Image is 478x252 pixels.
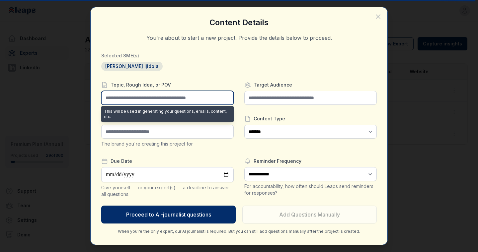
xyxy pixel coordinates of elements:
div: For accountability, how often should Leaps send reminders for responses? [244,183,377,196]
button: Proceed to AI-journalist questions [101,206,236,223]
h3: Selected SME(s) [101,52,377,59]
label: Target Audience [244,82,377,88]
p: You're about to start a new project. Provide the details below to proceed. [101,34,377,42]
div: This will be used in generating your questions, emails, content, etc. [101,106,234,122]
div: Give yourself — or your expert(s) — a deadline to answer all questions. [101,184,234,198]
div: The brand you're creating this project for [101,141,234,147]
label: Topic, Rough Idea, or POV [101,82,234,88]
h3: Content Details [101,18,377,27]
label: Reminder Frequency [244,158,377,164]
p: When you're the only expert, our AI journalist is required. But you can still add questions manua... [101,229,377,234]
span: [PERSON_NAME] Ijidola [101,62,163,71]
label: Due Date [101,158,234,164]
label: Content Type [244,115,377,122]
button: Add Questions Manually [242,206,377,223]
